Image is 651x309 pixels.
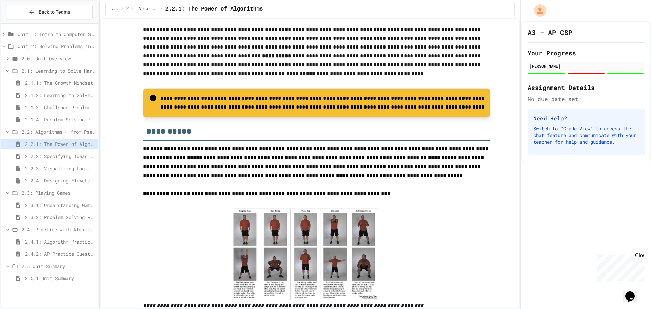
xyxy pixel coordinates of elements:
[528,27,572,37] h1: A3 - AP CSP
[25,104,95,111] span: 2.1.3: Challenge Problem - The Bridge
[25,214,95,221] span: 2.3.2: Problem Solving Reflection
[25,116,95,123] span: 2.1.4: Problem Solving Practice
[25,238,95,245] span: 2.4.1: Algorithm Practice Exercises
[25,201,95,209] span: 2.3.1: Understanding Games with Flowcharts
[111,6,119,12] span: ...
[595,252,644,281] iframe: chat widget
[25,177,95,184] span: 2.2.4: Designing Flowcharts
[160,6,162,12] span: /
[533,125,639,146] p: Switch to "Grade View" to access the chat feature and communicate with your teacher for help and ...
[18,31,95,38] span: Unit 1: Intro to Computer Science
[165,5,263,13] span: 2.2.1: The Power of Algorithms
[22,226,95,233] span: 2.4: Practice with Algorithms
[25,92,95,99] span: 2.1.2: Learning to Solve Hard Problems
[25,153,95,160] span: 2.2.2: Specifying Ideas with Pseudocode
[527,3,548,18] div: My Account
[623,282,644,302] iframe: chat widget
[25,275,95,282] span: 2.5.1 Unit Summary
[530,63,643,69] div: [PERSON_NAME]
[22,67,95,74] span: 2.1: Learning to Solve Hard Problems
[25,165,95,172] span: 2.2.3: Visualizing Logic with Flowcharts
[25,79,95,86] span: 2.1.1: The Growth Mindset
[121,6,123,12] span: /
[528,95,645,103] div: No due date set
[25,250,95,257] span: 2.4.2: AP Practice Questions
[528,83,645,92] h2: Assignment Details
[528,48,645,58] h2: Your Progress
[3,3,47,43] div: Chat with us now!Close
[22,55,95,62] span: 2.0: Unit Overview
[22,263,95,270] span: 2.5 Unit Summary
[18,43,95,50] span: Unit 2: Solving Problems in Computer Science
[25,140,95,148] span: 2.2.1: The Power of Algorithms
[533,114,639,122] h3: Need Help?
[22,189,95,196] span: 2.3: Playing Games
[39,8,70,16] span: Back to Teams
[6,5,93,19] button: Back to Teams
[126,6,157,12] span: 2.2: Algorithms - from Pseudocode to Flowcharts
[22,128,95,135] span: 2.2: Algorithms - from Pseudocode to Flowcharts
